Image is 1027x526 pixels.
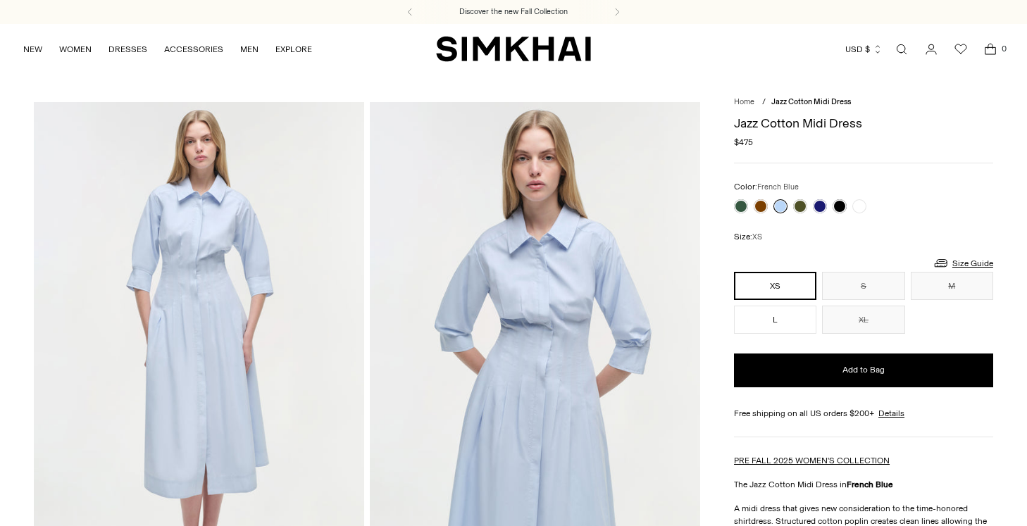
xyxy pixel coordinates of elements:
a: NEW [23,34,42,65]
a: MEN [240,34,259,65]
span: Add to Bag [842,364,885,376]
button: L [734,306,816,334]
button: XL [822,306,904,334]
p: The Jazz Cotton Midi Dress in [734,478,993,491]
a: Open cart modal [976,35,1004,63]
a: SIMKHAI [436,35,591,63]
strong: French Blue [847,480,893,489]
a: DRESSES [108,34,147,65]
span: XS [752,232,762,242]
a: Details [878,407,904,420]
a: Open search modal [888,35,916,63]
a: Wishlist [947,35,975,63]
label: Color: [734,180,799,194]
button: M [911,272,993,300]
span: $475 [734,136,753,149]
div: Free shipping on all US orders $200+ [734,407,993,420]
a: ACCESSORIES [164,34,223,65]
div: / [762,96,766,108]
a: WOMEN [59,34,92,65]
h1: Jazz Cotton Midi Dress [734,117,993,130]
nav: breadcrumbs [734,96,993,108]
button: Add to Bag [734,353,993,387]
a: Discover the new Fall Collection [459,6,568,18]
a: Size Guide [933,254,993,272]
span: French Blue [757,182,799,192]
a: PRE FALL 2025 WOMEN'S COLLECTION [734,456,890,465]
label: Size: [734,230,762,244]
span: 0 [997,42,1010,55]
a: EXPLORE [275,34,312,65]
a: Home [734,97,754,106]
button: XS [734,272,816,300]
button: S [822,272,904,300]
button: USD $ [845,34,883,65]
span: Jazz Cotton Midi Dress [771,97,851,106]
a: Go to the account page [917,35,945,63]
